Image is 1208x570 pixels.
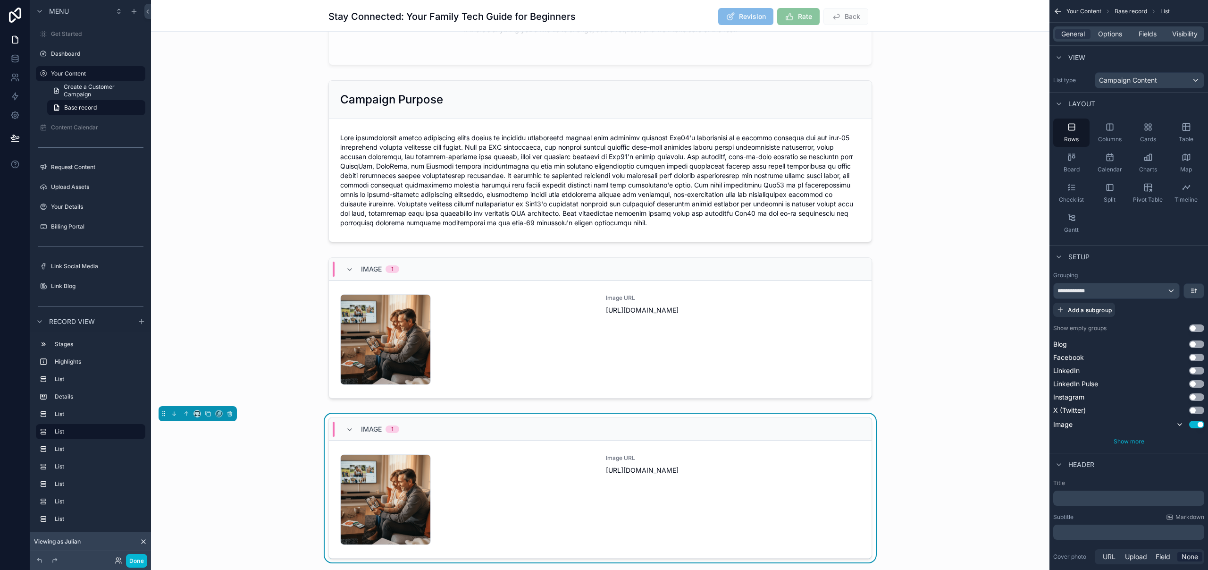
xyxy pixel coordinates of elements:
button: Add a subgroup [1053,303,1115,317]
span: Field [1156,552,1170,561]
label: Upload Assets [51,183,143,191]
a: Image URL[URL][DOMAIN_NAME] [329,441,872,558]
label: Grouping [1053,272,1078,279]
label: List [55,463,142,470]
span: LinkedIn Pulse [1053,379,1098,389]
span: Rows [1064,136,1079,143]
span: Options [1098,29,1122,39]
button: Campaign Content [1095,72,1204,88]
span: Image [361,425,382,434]
span: Menu [49,7,69,16]
span: Calendar [1098,166,1122,173]
label: List [55,515,142,523]
button: Board [1053,149,1090,177]
h1: Stay Connected: Your Family Tech Guide for Beginners [328,10,576,23]
span: Cards [1140,136,1156,143]
span: Image [361,264,382,274]
span: Table [1179,136,1193,143]
span: LinkedIn [1053,366,1080,375]
button: Pivot Table [1130,179,1166,207]
a: Base record [47,100,145,115]
div: scrollable content [30,332,151,536]
label: Link Social Media [51,263,143,270]
button: Timeline [1168,179,1204,207]
label: Your Content [51,70,140,77]
span: Base record [1115,8,1147,15]
button: Rows [1053,119,1090,147]
a: Your Content [36,66,145,81]
button: Checklist [1053,179,1090,207]
label: Highlights [55,358,142,366]
span: Image [1053,420,1073,429]
span: Fields [1139,29,1157,39]
label: Link Blog [51,282,143,290]
span: List [1160,8,1170,15]
label: Title [1053,479,1204,487]
a: Link Blog [36,279,145,294]
label: List [55,428,138,435]
span: Layout [1068,99,1095,109]
label: List [55,410,142,418]
label: Content Calendar [51,124,143,131]
button: Charts [1130,149,1166,177]
span: Image URL [606,454,860,462]
span: Campaign Content [1099,76,1157,85]
span: Blog [1053,340,1067,349]
span: Base record [64,104,97,111]
span: URL [1103,552,1116,561]
span: Checklist [1059,196,1084,204]
span: View [1068,53,1085,62]
div: 1 [391,265,394,273]
label: Your Details [51,203,143,211]
span: X (Twitter) [1053,406,1086,415]
label: List [55,375,142,383]
span: Split [1104,196,1116,204]
span: Charts [1139,166,1157,173]
label: Request Content [51,163,143,171]
span: Record view [49,317,95,326]
button: Split [1091,179,1128,207]
a: Get Started [36,26,145,42]
span: Markdown [1175,513,1204,521]
span: Upload [1125,552,1147,561]
button: Cards [1130,119,1166,147]
label: Stages [55,340,142,348]
span: Header [1068,460,1094,469]
label: Details [55,393,142,400]
label: Cover photo [1053,553,1091,561]
a: Dashboard [36,46,145,61]
button: Done [126,554,147,568]
span: Board [1064,166,1080,173]
a: Link Social Media [36,259,145,274]
label: List [55,480,142,488]
a: Create a Customer Campaign [47,83,145,98]
div: 1 [391,425,394,433]
span: [URL][DOMAIN_NAME] [606,466,860,475]
span: General [1061,29,1085,39]
button: Calendar [1091,149,1128,177]
span: Create a Customer Campaign [64,83,140,98]
span: Pivot Table [1133,196,1163,204]
label: List type [1053,77,1091,84]
a: Upload Assets [36,179,145,195]
span: Timeline [1174,196,1198,204]
label: Dashboard [51,50,143,58]
a: Content Calendar [36,120,145,135]
label: Get Started [51,30,143,38]
span: Columns [1098,136,1122,143]
button: Columns [1091,119,1128,147]
span: Viewing as Julian [34,538,81,545]
span: Gantt [1064,226,1079,234]
span: Your Content [1066,8,1101,15]
span: Setup [1068,252,1090,262]
div: scrollable content [1053,491,1204,506]
button: Gantt [1053,209,1090,238]
a: Your Details [36,199,145,214]
button: Map [1168,149,1204,177]
a: Markdown [1166,513,1204,521]
span: None [1182,552,1198,561]
span: Add a subgroup [1068,306,1112,314]
a: Request Content [36,160,145,175]
label: Subtitle [1053,513,1074,521]
label: Billing Portal [51,223,143,230]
